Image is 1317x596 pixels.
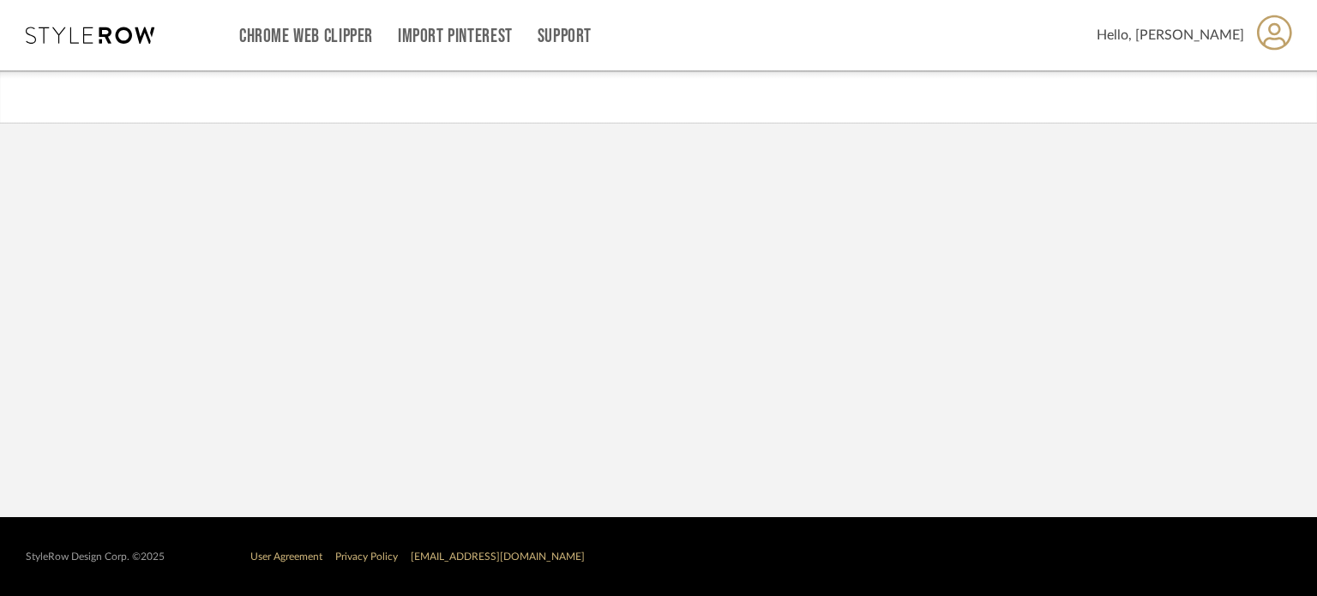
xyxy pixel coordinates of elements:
a: Support [538,29,592,44]
a: Import Pinterest [398,29,513,44]
a: Privacy Policy [335,551,398,562]
div: StyleRow Design Corp. ©2025 [26,551,165,563]
a: Chrome Web Clipper [239,29,373,44]
span: Hello, [PERSON_NAME] [1097,25,1244,45]
a: User Agreement [250,551,322,562]
a: [EMAIL_ADDRESS][DOMAIN_NAME] [411,551,585,562]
